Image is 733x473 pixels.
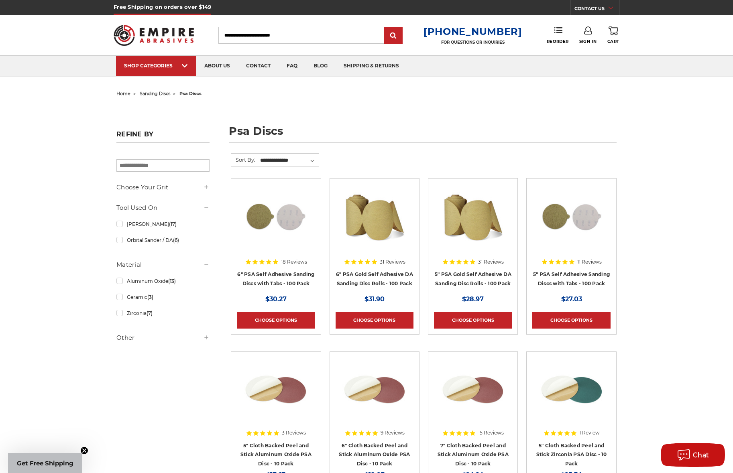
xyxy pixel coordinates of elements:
[279,56,305,76] a: faq
[179,91,202,96] span: psa discs
[229,126,617,143] h1: psa discs
[17,459,73,467] span: Get Free Shipping
[547,26,569,44] a: Reorder
[114,20,194,51] img: Empire Abrasives
[237,312,315,329] a: Choose Options
[116,130,210,143] h5: Refine by
[434,357,512,435] a: 7 inch Aluminum Oxide PSA Sanding Disc with Cloth Backing
[116,290,210,304] a: Ceramic
[478,260,504,264] span: 31 Reviews
[8,453,82,473] div: Get Free ShippingClose teaser
[265,295,287,303] span: $30.27
[339,443,410,467] a: 6" Cloth Backed Peel and Stick Aluminum Oxide PSA Disc - 10 Pack
[116,91,130,96] a: home
[336,56,407,76] a: shipping & returns
[244,357,308,422] img: 5 inch Aluminum Oxide PSA Sanding Disc with Cloth Backing
[237,184,315,262] a: 6 inch psa sanding disc
[116,333,210,343] h5: Other
[424,40,522,45] p: FOR QUESTIONS OR INQUIRIES
[116,217,210,231] a: [PERSON_NAME]
[693,451,709,459] span: Chat
[364,295,385,303] span: $31.90
[169,221,177,227] span: (17)
[116,306,210,320] a: Zirconia
[536,443,607,467] a: 5" Cloth Backed Peel and Stick Zirconia PSA Disc - 10 Pack
[547,39,569,44] span: Reorder
[577,260,602,264] span: 11 Reviews
[385,28,401,44] input: Submit
[80,447,88,455] button: Close teaser
[116,274,210,288] a: Aluminum Oxide
[532,184,610,262] a: 5 inch PSA Disc
[305,56,336,76] a: blog
[244,184,308,248] img: 6 inch psa sanding disc
[424,26,522,37] a: [PHONE_NUMBER]
[607,39,619,44] span: Cart
[441,357,505,422] img: 7 inch Aluminum Oxide PSA Sanding Disc with Cloth Backing
[196,56,238,76] a: about us
[438,443,509,467] a: 7" Cloth Backed Peel and Stick Aluminum Oxide PSA Disc - 10 Pack
[540,357,604,422] img: Zirc Peel and Stick cloth backed PSA discs
[574,4,619,15] a: CONTACT US
[237,271,314,286] a: 6" PSA Self Adhesive Sanding Discs with Tabs - 100 Pack
[435,271,511,286] a: 5" PSA Gold Self Adhesive DA Sanding Disc Rolls - 100 Pack
[237,357,315,435] a: 5 inch Aluminum Oxide PSA Sanding Disc with Cloth Backing
[147,310,153,316] span: (7)
[532,312,610,329] a: Choose Options
[441,184,505,248] img: 5" Sticky Backed Sanding Discs on a roll
[124,63,188,69] div: SHOP CATEGORIES
[434,184,512,262] a: 5" Sticky Backed Sanding Discs on a roll
[281,260,307,264] span: 18 Reviews
[336,184,413,262] a: 6" DA Sanding Discs on a Roll
[434,312,512,329] a: Choose Options
[336,312,413,329] a: Choose Options
[380,260,405,264] span: 31 Reviews
[140,91,170,96] a: sanding discs
[336,357,413,435] a: 6 inch Aluminum Oxide PSA Sanding Disc with Cloth Backing
[259,154,319,166] select: Sort By:
[168,278,176,284] span: (13)
[607,26,619,44] a: Cart
[116,260,210,270] h5: Material
[579,39,597,44] span: Sign In
[540,184,604,248] img: 5 inch PSA Disc
[240,443,312,467] a: 5" Cloth Backed Peel and Stick Aluminum Oxide PSA Disc - 10 Pack
[116,203,210,213] h5: Tool Used On
[533,271,610,286] a: 5" PSA Self Adhesive Sanding Discs with Tabs - 100 Pack
[532,357,610,435] a: Zirc Peel and Stick cloth backed PSA discs
[231,154,255,166] label: Sort By:
[561,295,582,303] span: $27.03
[462,295,484,303] span: $28.97
[336,271,413,286] a: 6" PSA Gold Self Adhesive DA Sanding Disc Rolls - 100 Pack
[173,237,179,243] span: (6)
[661,443,725,467] button: Chat
[116,183,210,192] h5: Choose Your Grit
[116,233,210,247] a: Orbital Sander / DA
[342,357,407,422] img: 6 inch Aluminum Oxide PSA Sanding Disc with Cloth Backing
[342,184,407,248] img: 6" DA Sanding Discs on a Roll
[147,294,153,300] span: (3)
[238,56,279,76] a: contact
